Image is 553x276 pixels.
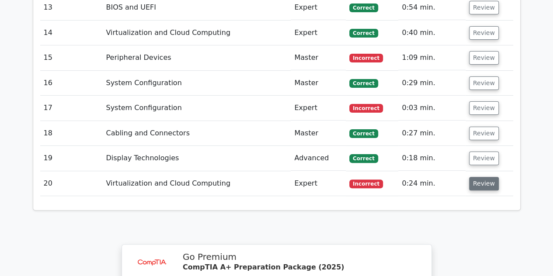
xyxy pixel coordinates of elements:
td: 1:09 min. [398,45,465,70]
td: 0:18 min. [398,146,465,171]
td: Master [291,45,346,70]
td: Virtualization and Cloud Computing [102,21,291,45]
td: 14 [40,21,103,45]
span: Correct [349,129,378,138]
td: 0:03 min. [398,96,465,121]
td: 0:24 min. [398,171,465,196]
td: Expert [291,96,346,121]
td: 0:27 min. [398,121,465,146]
td: Master [291,121,346,146]
td: 18 [40,121,103,146]
button: Review [469,1,499,14]
span: Correct [349,79,378,88]
td: 17 [40,96,103,121]
td: System Configuration [102,96,291,121]
td: Advanced [291,146,346,171]
span: Correct [349,154,378,163]
td: Expert [291,171,346,196]
td: Peripheral Devices [102,45,291,70]
td: Display Technologies [102,146,291,171]
button: Review [469,26,499,40]
td: 0:40 min. [398,21,465,45]
td: Virtualization and Cloud Computing [102,171,291,196]
span: Correct [349,29,378,38]
button: Review [469,101,499,115]
td: Cabling and Connectors [102,121,291,146]
button: Review [469,177,499,190]
td: System Configuration [102,71,291,96]
span: Correct [349,3,378,12]
td: Expert [291,21,346,45]
td: 20 [40,171,103,196]
td: 19 [40,146,103,171]
td: 0:29 min. [398,71,465,96]
span: Incorrect [349,104,383,113]
button: Review [469,51,499,65]
button: Review [469,76,499,90]
button: Review [469,152,499,165]
span: Incorrect [349,54,383,62]
td: 15 [40,45,103,70]
span: Incorrect [349,179,383,188]
button: Review [469,127,499,140]
td: 16 [40,71,103,96]
td: Master [291,71,346,96]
